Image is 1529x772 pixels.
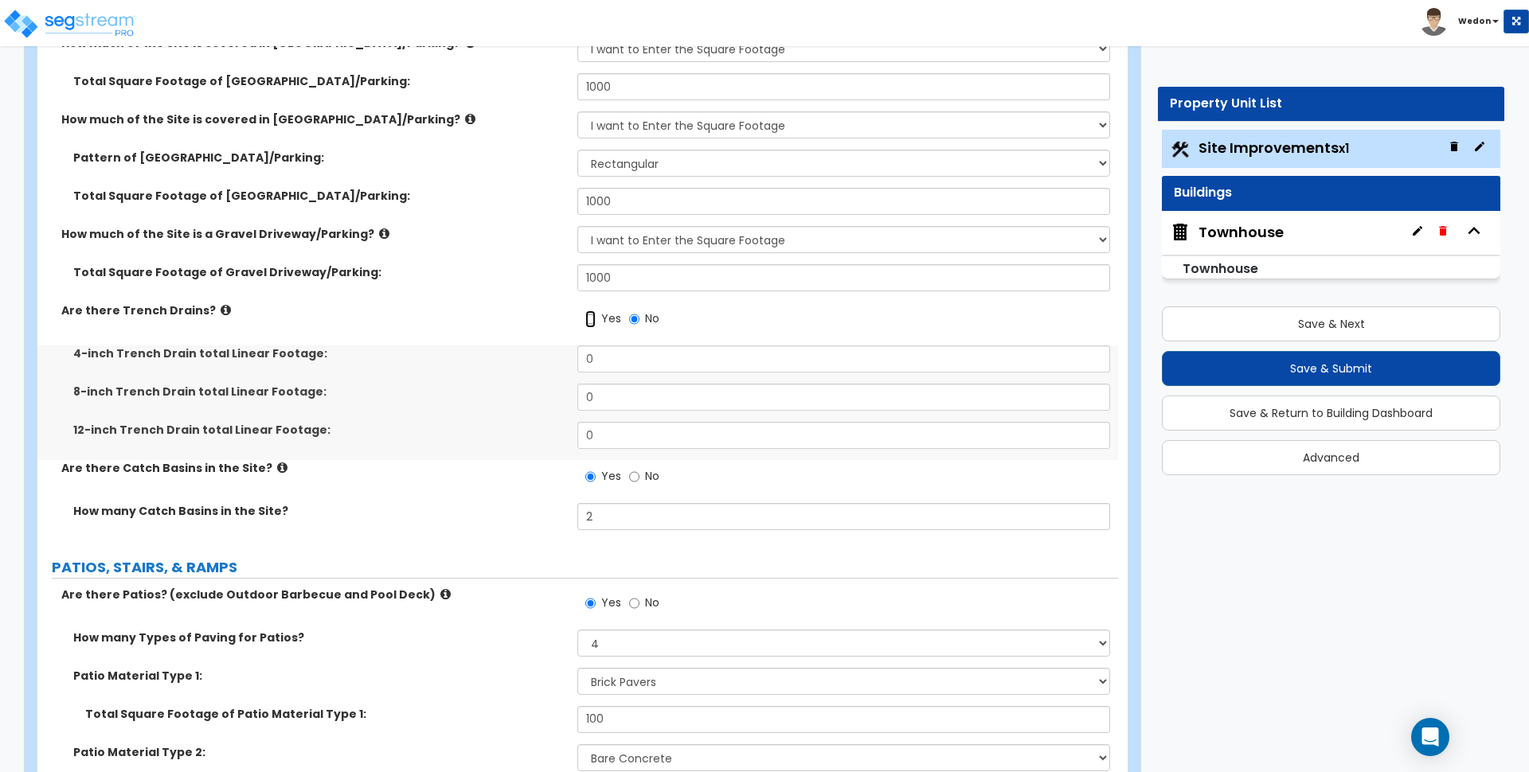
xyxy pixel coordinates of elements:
[73,668,565,684] label: Patio Material Type 1:
[585,468,596,485] input: Yes
[73,73,565,89] label: Total Square Footage of [GEOGRAPHIC_DATA]/Parking:
[1170,95,1492,113] div: Property Unit List
[85,706,565,722] label: Total Square Footage of Patio Material Type 1:
[73,422,565,438] label: 12-inch Trench Drain total Linear Footage:
[277,462,287,474] i: click for more info!
[61,460,565,476] label: Are there Catch Basins in the Site?
[1420,8,1448,36] img: avatar.png
[440,588,451,600] i: click for more info!
[1162,306,1500,341] button: Save & Next
[1339,140,1349,157] small: x1
[379,228,389,240] i: click for more info!
[52,557,1118,578] label: PATIOS, STAIRS, & RAMPS
[1183,259,1258,278] small: Townhouse
[73,630,565,645] label: How many Types of Paving for Patios?
[1170,222,1191,243] img: building.svg
[601,468,621,484] span: Yes
[1458,15,1491,27] b: Wedon
[1174,184,1488,202] div: Buildings
[73,264,565,280] label: Total Square Footage of Gravel Driveway/Parking:
[61,111,565,127] label: How much of the Site is covered in [GEOGRAPHIC_DATA]/Parking?
[73,345,565,361] label: 4-inch Trench Drain total Linear Footage:
[1170,222,1284,243] span: Townhouse
[1162,351,1500,386] button: Save & Submit
[629,310,639,328] input: No
[73,150,565,166] label: Pattern of [GEOGRAPHIC_DATA]/Parking:
[73,503,565,519] label: How many Catch Basins in the Site?
[629,595,639,612] input: No
[61,226,565,242] label: How much of the Site is a Gravel Driveway/Parking?
[61,302,565,318] label: Are there Trench Drains?
[2,8,138,40] img: logo_pro_r.png
[1162,396,1500,431] button: Save & Return to Building Dashboard
[73,188,565,204] label: Total Square Footage of [GEOGRAPHIC_DATA]/Parking:
[1199,138,1349,158] span: Site Improvements
[601,595,621,610] span: Yes
[1170,139,1191,160] img: Construction.png
[1199,222,1284,243] div: Townhouse
[645,468,659,484] span: No
[585,595,596,612] input: Yes
[1411,718,1449,756] div: Open Intercom Messenger
[1162,440,1500,475] button: Advanced
[601,310,621,326] span: Yes
[465,113,475,125] i: click for more info!
[585,310,596,328] input: Yes
[221,304,231,316] i: click for more info!
[645,310,659,326] span: No
[73,384,565,400] label: 8-inch Trench Drain total Linear Footage:
[73,744,565,760] label: Patio Material Type 2:
[645,595,659,610] span: No
[61,587,565,602] label: Are there Patios? (exclude Outdoor Barbecue and Pool Deck)
[629,468,639,485] input: No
